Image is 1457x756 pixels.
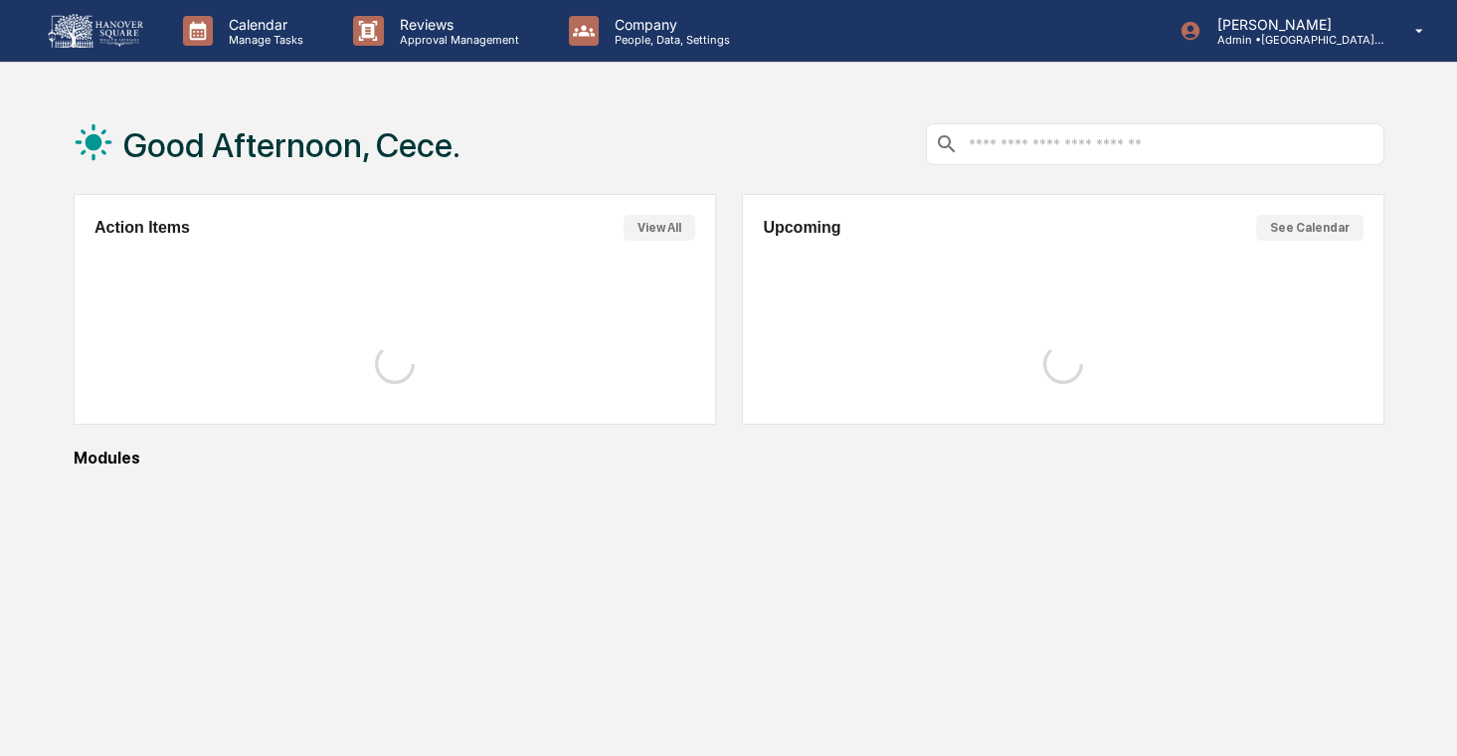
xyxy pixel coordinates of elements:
[213,33,313,47] p: Manage Tasks
[624,215,695,241] button: View All
[599,16,740,33] p: Company
[1201,33,1386,47] p: Admin • [GEOGRAPHIC_DATA] Wealth Advisors
[384,16,529,33] p: Reviews
[384,33,529,47] p: Approval Management
[48,14,143,48] img: logo
[213,16,313,33] p: Calendar
[599,33,740,47] p: People, Data, Settings
[1256,215,1364,241] button: See Calendar
[94,219,190,237] h2: Action Items
[74,449,1385,468] div: Modules
[1201,16,1386,33] p: [PERSON_NAME]
[123,125,460,165] h1: Good Afternoon, Cece.
[763,219,840,237] h2: Upcoming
